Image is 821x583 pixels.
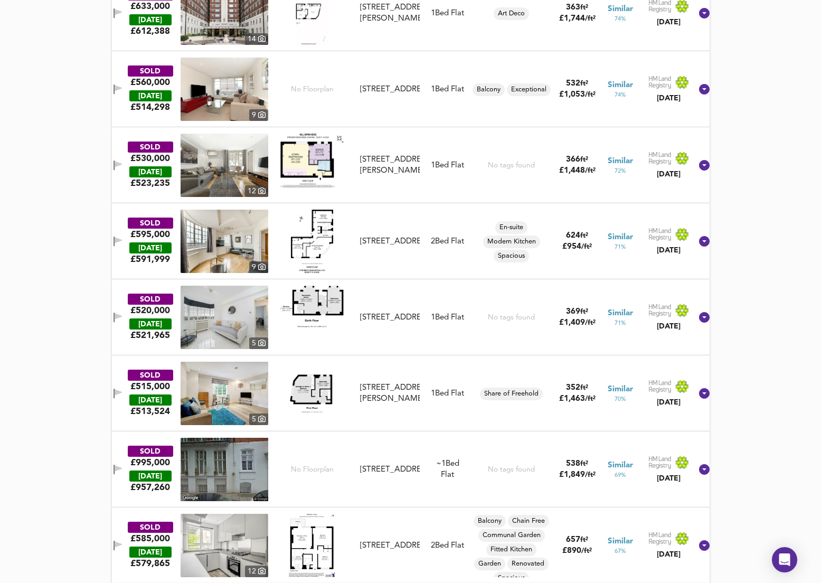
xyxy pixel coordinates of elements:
[128,218,173,229] div: SOLD
[181,438,268,501] img: streetview
[488,161,535,171] div: No tags found
[474,559,505,569] span: Garden
[559,471,596,479] span: £ 1,849
[581,548,592,554] span: / ft²
[112,355,710,431] div: SOLD£515,000 [DATE]£513,524property thumbnail 5 Floorplan[STREET_ADDRESS][PERSON_NAME]1Bed FlatSh...
[130,406,170,417] span: £ 513,524
[648,152,690,165] img: Land Registry
[488,465,535,475] div: No tags found
[494,9,529,18] span: Art Deco
[130,1,170,12] div: £633,000
[436,458,459,469] div: We've estimated the total number of bedrooms from EPC data (2 heated rooms)
[128,142,173,153] div: SOLD
[508,516,549,526] span: Chain Free
[112,431,710,507] div: SOLD£995,000 [DATE]£957,260No Floorplan[STREET_ADDRESS]~1Bed FlatNo tags found538ft²£1,849/ft²Sim...
[181,362,268,425] a: property thumbnail 5
[245,185,268,197] div: 12
[648,397,690,408] div: [DATE]
[648,456,690,469] img: Land Registry
[431,84,464,95] div: 1 Bed Flat
[698,539,711,552] svg: Show Details
[494,7,529,20] div: Art Deco
[559,395,596,403] span: £ 1,463
[648,473,690,484] div: [DATE]
[130,101,170,113] span: £ 514,298
[698,83,711,96] svg: Show Details
[478,529,545,542] div: Communal Garden
[580,537,588,543] span: ft²
[648,169,690,180] div: [DATE]
[130,153,170,164] div: £530,000
[130,381,170,392] div: £515,000
[580,80,588,87] span: ft²
[566,536,580,544] span: 657
[249,337,268,349] div: 5
[495,221,527,234] div: En-suite
[559,319,596,327] span: £ 1,409
[615,91,626,99] span: 74 %
[698,387,711,400] svg: Show Details
[360,154,420,177] div: [STREET_ADDRESS][PERSON_NAME]
[130,229,170,240] div: £595,000
[130,77,170,88] div: £560,000
[291,84,334,95] span: No Floorplan
[249,109,268,121] div: 9
[130,558,170,569] span: £ 579,865
[181,134,268,197] img: property thumbnail
[608,4,633,15] span: Similar
[648,17,690,27] div: [DATE]
[181,362,268,425] img: property thumbnail
[698,159,711,172] svg: Show Details
[181,58,268,121] a: property thumbnail 9
[356,154,424,177] div: Flat 137, Nell Gwynn House, Sloane Avenue, SW3 3AX
[772,547,797,572] div: Open Intercom Messenger
[431,388,464,399] div: 1 Bed Flat
[608,80,633,91] span: Similar
[280,134,344,187] img: Floorplan
[436,458,459,481] div: Flat
[608,460,633,471] span: Similar
[580,232,588,239] span: ft²
[495,223,527,232] span: En-suite
[280,286,344,327] img: Floorplan
[562,547,592,555] span: £ 890
[615,167,626,175] span: 72 %
[615,547,626,556] span: 67 %
[360,464,420,475] div: [STREET_ADDRESS]
[474,516,506,526] span: Balcony
[181,210,268,273] img: property thumbnail
[494,250,529,262] div: Spacious
[112,203,710,279] div: SOLD£595,000 [DATE]£591,999property thumbnail 9 Floorplan[STREET_ADDRESS]2Bed FlatEn-suiteModern ...
[615,15,626,23] span: 74 %
[580,460,588,467] span: ft²
[698,235,711,248] svg: Show Details
[648,321,690,332] div: [DATE]
[508,515,549,528] div: Chain Free
[431,160,464,171] div: 1 Bed Flat
[566,232,580,240] span: 624
[474,515,506,528] div: Balcony
[112,127,710,203] div: SOLD£530,000 [DATE]£523,235property thumbnail 12 Floorplan[STREET_ADDRESS][PERSON_NAME]1Bed FlatN...
[130,305,170,316] div: £520,000
[648,76,690,89] img: Land Registry
[559,15,596,23] span: £ 1,744
[245,566,268,577] div: 12
[507,559,549,569] span: Renovated
[291,465,334,475] span: No Floorplan
[128,65,173,77] div: SOLD
[507,83,551,96] div: Exceptional
[291,210,334,273] img: Floorplan
[130,25,170,37] span: £ 612,388
[608,536,633,547] span: Similar
[480,388,543,400] div: Share of Freehold
[566,460,580,468] span: 538
[698,7,711,20] svg: Show Details
[130,482,170,493] span: £ 957,260
[129,242,172,253] div: [DATE]
[566,4,580,12] span: 363
[181,286,268,349] img: property thumbnail
[360,382,420,405] div: [STREET_ADDRESS][PERSON_NAME]
[486,543,536,556] div: Fitted Kitchen
[580,156,588,163] span: ft²
[181,58,268,121] img: property thumbnail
